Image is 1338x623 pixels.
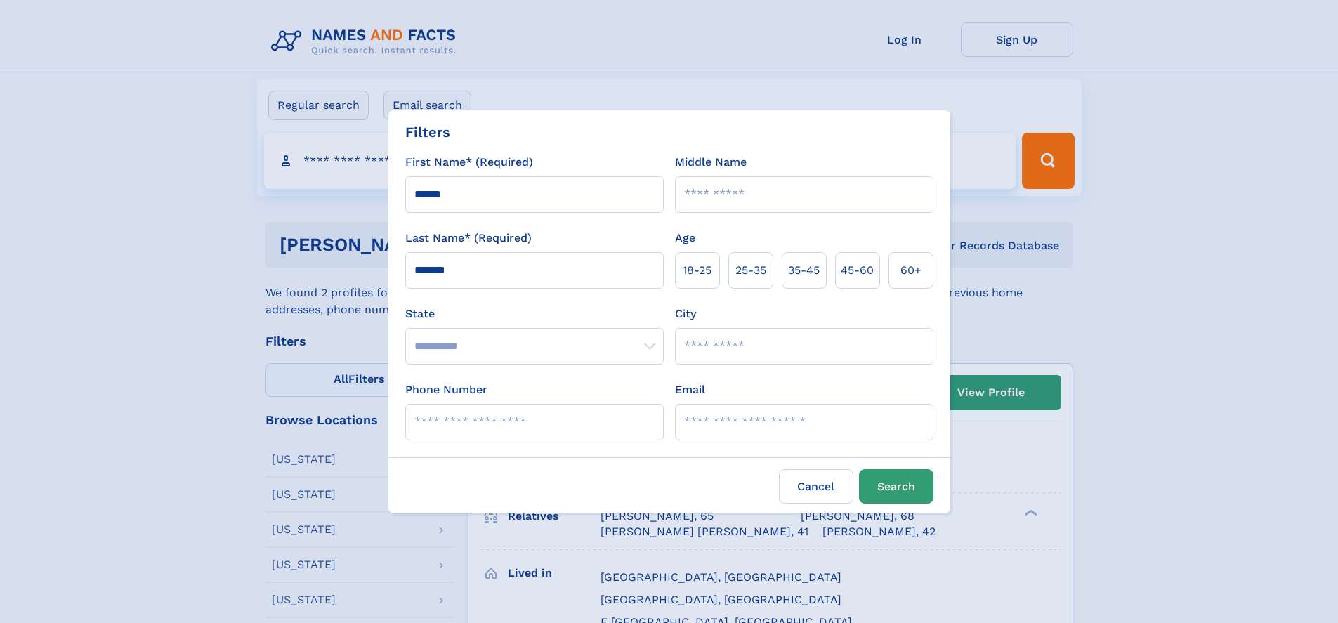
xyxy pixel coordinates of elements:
span: 60+ [900,262,921,279]
label: Age [675,230,695,247]
span: 18‑25 [683,262,711,279]
label: First Name* (Required) [405,154,533,171]
label: State [405,306,664,322]
button: Search [859,469,933,504]
label: Last Name* (Required) [405,230,532,247]
label: Email [675,381,705,398]
div: Filters [405,122,450,143]
label: Cancel [779,469,853,504]
label: City [675,306,696,322]
span: 35‑45 [788,262,820,279]
span: 45‑60 [841,262,874,279]
span: 25‑35 [735,262,766,279]
label: Middle Name [675,154,747,171]
label: Phone Number [405,381,487,398]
